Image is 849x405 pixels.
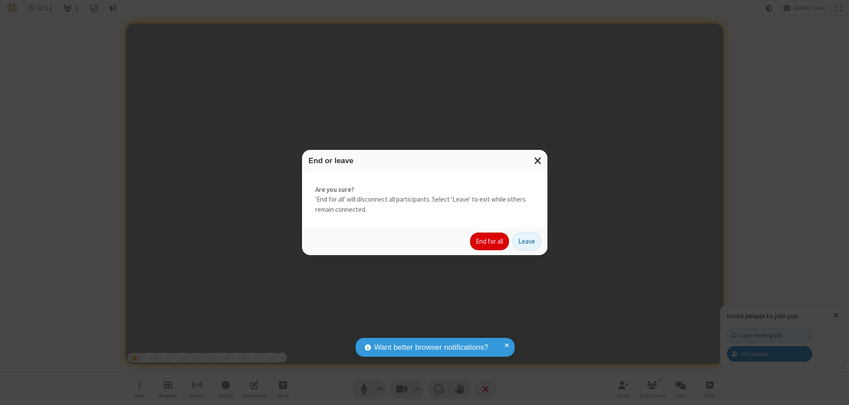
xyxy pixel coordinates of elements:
button: End for all [470,233,509,250]
button: Close modal [529,150,547,172]
div: 'End for all' will disconnect all participants. Select 'Leave' to exit while others remain connec... [302,172,547,228]
strong: Are you sure? [315,185,534,195]
h3: End or leave [309,157,541,165]
button: Leave [512,233,541,250]
span: Want better browser notifications? [374,342,488,353]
